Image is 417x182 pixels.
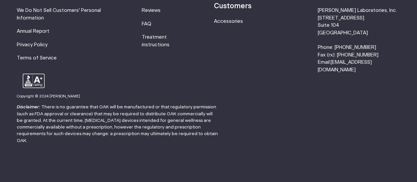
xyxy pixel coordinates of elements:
[17,94,80,98] small: Copyright © 2024 [PERSON_NAME]
[17,8,101,20] a: We Do Not Sell Customers' Personal Information
[317,7,400,74] li: [PERSON_NAME] Laboratories, Inc. [STREET_ADDRESS] Suite 104 [GEOGRAPHIC_DATA] Phone: [PHONE_NUMBE...
[17,104,219,144] p: There is no guarantee that OAK will be manufactured or that regulatory permission (such as FDA ap...
[17,105,40,109] strong: Disclaimer:
[317,60,372,72] a: [EMAIL_ADDRESS][DOMAIN_NAME]
[17,55,57,60] a: Terms of Service
[142,8,161,13] a: Reviews
[17,42,47,47] a: Privacy Policy
[142,35,169,47] a: Treatment instructions
[214,19,243,24] a: Accessories
[17,29,49,34] a: Annual Report
[142,21,151,26] a: FAQ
